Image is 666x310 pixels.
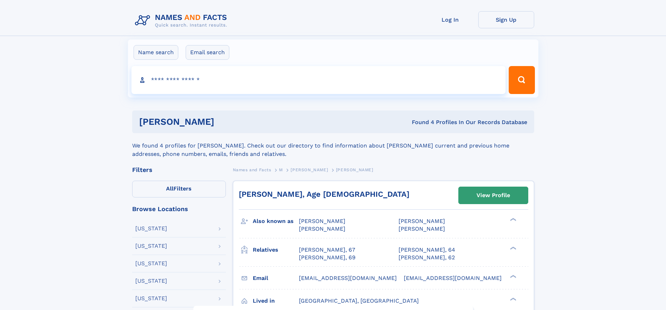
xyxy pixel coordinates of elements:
[139,117,313,126] h1: [PERSON_NAME]
[253,272,299,284] h3: Email
[239,190,409,199] a: [PERSON_NAME], Age [DEMOGRAPHIC_DATA]
[299,246,355,254] a: [PERSON_NAME], 67
[336,167,373,172] span: [PERSON_NAME]
[253,295,299,307] h3: Lived in
[135,226,167,231] div: [US_STATE]
[313,118,527,126] div: Found 4 Profiles In Our Records Database
[132,133,534,158] div: We found 4 profiles for [PERSON_NAME]. Check out our directory to find information about [PERSON_...
[279,165,283,174] a: M
[399,218,445,224] span: [PERSON_NAME]
[477,187,510,203] div: View Profile
[132,167,226,173] div: Filters
[131,66,506,94] input: search input
[279,167,283,172] span: M
[132,11,233,30] img: Logo Names and Facts
[134,45,178,60] label: Name search
[233,165,271,174] a: Names and Facts
[132,181,226,197] label: Filters
[399,246,455,254] a: [PERSON_NAME], 64
[508,246,517,250] div: ❯
[299,254,356,261] a: [PERSON_NAME], 69
[508,274,517,279] div: ❯
[135,243,167,249] div: [US_STATE]
[508,217,517,222] div: ❯
[299,218,345,224] span: [PERSON_NAME]
[399,225,445,232] span: [PERSON_NAME]
[299,275,397,281] span: [EMAIL_ADDRESS][DOMAIN_NAME]
[509,66,535,94] button: Search Button
[404,275,502,281] span: [EMAIL_ADDRESS][DOMAIN_NAME]
[291,165,328,174] a: [PERSON_NAME]
[399,254,455,261] a: [PERSON_NAME], 62
[422,11,478,28] a: Log In
[459,187,528,204] a: View Profile
[132,206,226,212] div: Browse Locations
[508,297,517,301] div: ❯
[135,296,167,301] div: [US_STATE]
[299,297,419,304] span: [GEOGRAPHIC_DATA], [GEOGRAPHIC_DATA]
[253,244,299,256] h3: Relatives
[166,185,173,192] span: All
[135,278,167,284] div: [US_STATE]
[291,167,328,172] span: [PERSON_NAME]
[135,261,167,266] div: [US_STATE]
[186,45,229,60] label: Email search
[253,215,299,227] h3: Also known as
[478,11,534,28] a: Sign Up
[299,225,345,232] span: [PERSON_NAME]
